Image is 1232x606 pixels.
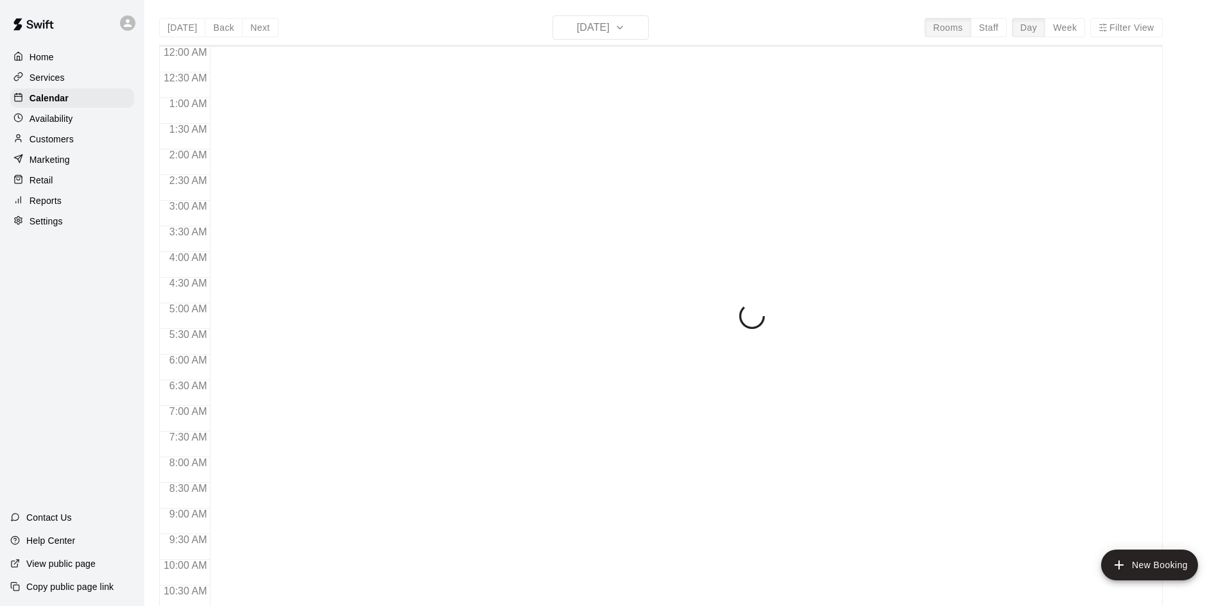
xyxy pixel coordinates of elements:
[166,534,210,545] span: 9:30 AM
[10,171,134,190] a: Retail
[10,109,134,128] a: Availability
[166,149,210,160] span: 2:00 AM
[166,252,210,263] span: 4:00 AM
[10,150,134,169] a: Marketing
[30,174,53,187] p: Retail
[30,153,70,166] p: Marketing
[160,47,210,58] span: 12:00 AM
[30,133,74,146] p: Customers
[166,432,210,442] span: 7:30 AM
[26,557,96,570] p: View public page
[30,194,62,207] p: Reports
[160,72,210,83] span: 12:30 AM
[166,98,210,109] span: 1:00 AM
[166,380,210,391] span: 6:30 AM
[10,47,134,67] a: Home
[166,201,210,212] span: 3:00 AM
[166,355,210,366] span: 6:00 AM
[166,457,210,468] span: 8:00 AM
[166,175,210,186] span: 2:30 AM
[30,215,63,228] p: Settings
[166,329,210,340] span: 5:30 AM
[10,130,134,149] a: Customers
[1101,550,1198,580] button: add
[10,68,134,87] a: Services
[160,560,210,571] span: 10:00 AM
[160,585,210,596] span: 10:30 AM
[166,226,210,237] span: 3:30 AM
[166,303,210,314] span: 5:00 AM
[26,534,75,547] p: Help Center
[26,580,114,593] p: Copy public page link
[166,278,210,289] span: 4:30 AM
[30,51,54,63] p: Home
[10,212,134,231] a: Settings
[30,112,73,125] p: Availability
[166,509,210,519] span: 9:00 AM
[166,483,210,494] span: 8:30 AM
[30,71,65,84] p: Services
[10,191,134,210] a: Reports
[166,124,210,135] span: 1:30 AM
[10,88,134,108] a: Calendar
[30,92,69,105] p: Calendar
[166,406,210,417] span: 7:00 AM
[26,511,72,524] p: Contact Us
